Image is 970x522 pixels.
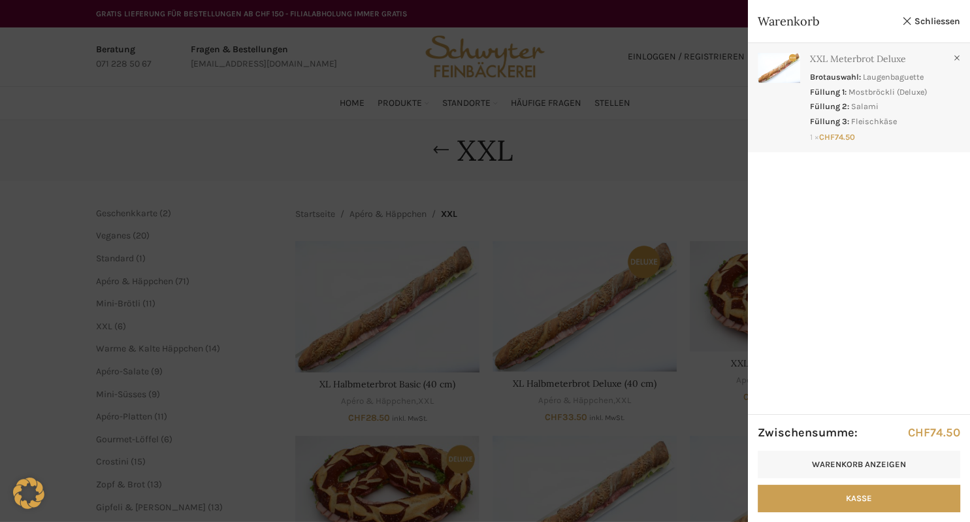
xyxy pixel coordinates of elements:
[758,451,960,478] a: Warenkorb anzeigen
[950,52,963,65] a: XXL Meterbrot Deluxe aus Warenkorb entfernen
[758,485,960,512] a: Kasse
[908,425,930,440] span: CHF
[758,13,895,29] span: Warenkorb
[901,13,960,29] a: Schliessen
[748,43,970,147] a: Anzeigen
[908,425,960,440] bdi: 74.50
[758,425,858,441] strong: Zwischensumme:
